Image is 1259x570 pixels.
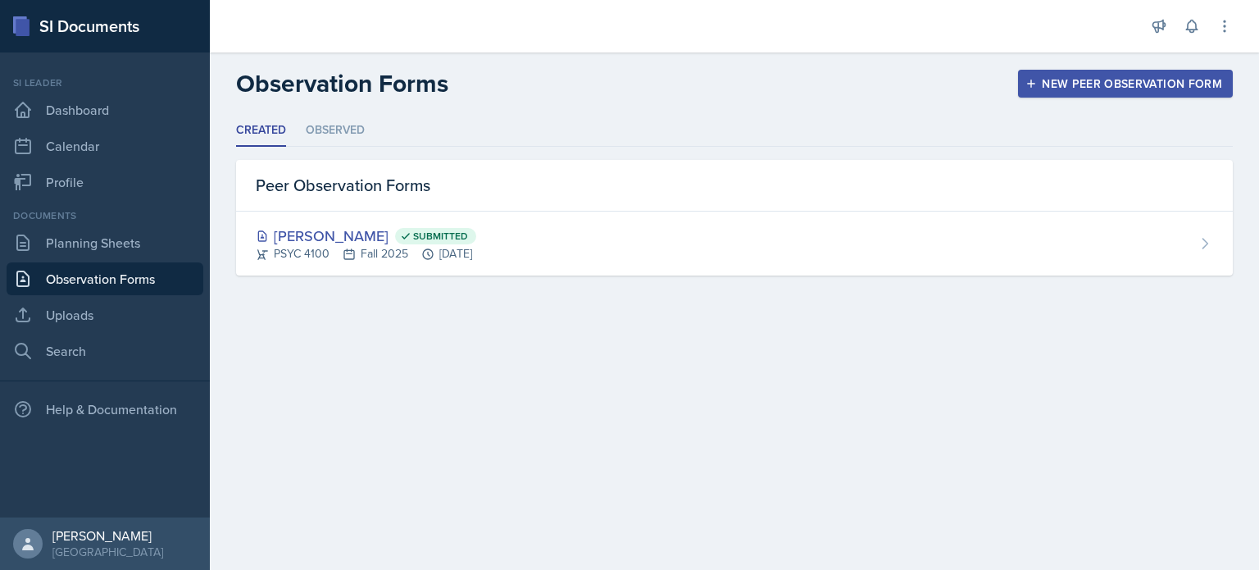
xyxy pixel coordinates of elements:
[236,212,1233,276] a: [PERSON_NAME] Submitted PSYC 4100Fall 2025[DATE]
[52,544,163,560] div: [GEOGRAPHIC_DATA]
[7,75,203,90] div: Si leader
[1029,77,1222,90] div: New Peer Observation Form
[7,130,203,162] a: Calendar
[7,226,203,259] a: Planning Sheets
[236,160,1233,212] div: Peer Observation Forms
[7,335,203,367] a: Search
[7,262,203,295] a: Observation Forms
[236,69,448,98] h2: Observation Forms
[7,208,203,223] div: Documents
[52,527,163,544] div: [PERSON_NAME]
[256,245,476,262] div: PSYC 4100 Fall 2025 [DATE]
[7,299,203,331] a: Uploads
[236,115,286,147] li: Created
[7,393,203,426] div: Help & Documentation
[1018,70,1233,98] button: New Peer Observation Form
[256,225,476,247] div: [PERSON_NAME]
[306,115,365,147] li: Observed
[7,93,203,126] a: Dashboard
[7,166,203,198] a: Profile
[413,230,468,243] span: Submitted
